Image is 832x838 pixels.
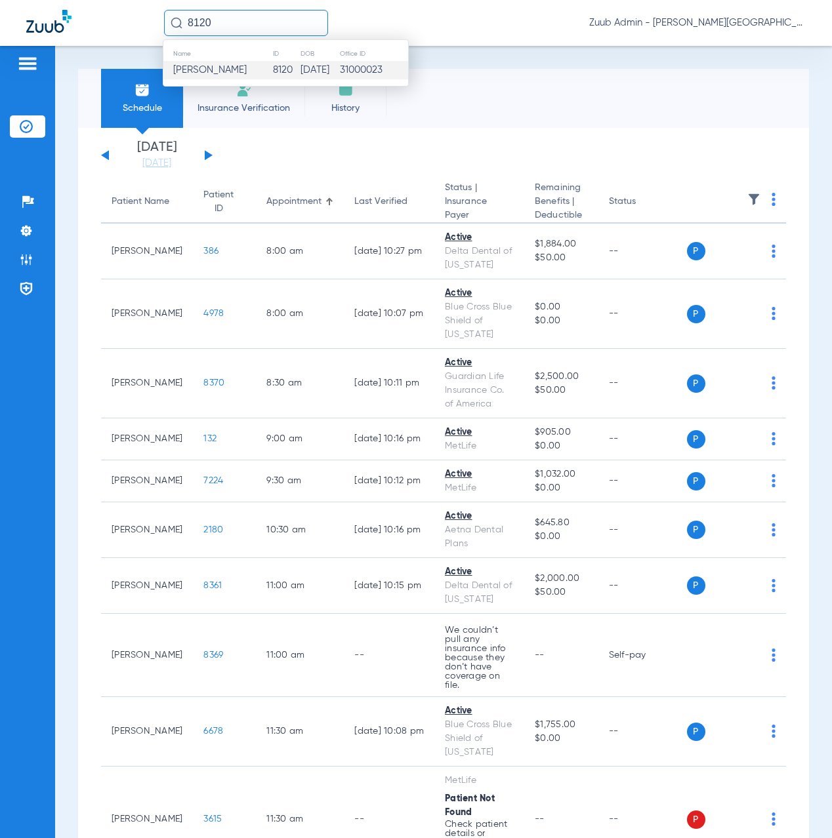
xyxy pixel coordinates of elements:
[445,579,514,607] div: Delta Dental of [US_STATE]
[203,525,223,534] span: 2180
[535,468,587,481] span: $1,032.00
[772,193,776,206] img: group-dot-blue.svg
[445,195,514,222] span: Insurance Payer
[101,224,193,279] td: [PERSON_NAME]
[445,300,514,342] div: Blue Cross Blue Shield of [US_STATE]
[354,195,424,209] div: Last Verified
[101,279,193,349] td: [PERSON_NAME]
[598,558,687,614] td: --
[256,558,344,614] td: 11:00 AM
[344,460,434,502] td: [DATE] 10:12 PM
[535,814,545,824] span: --
[772,474,776,487] img: group-dot-blue.svg
[445,509,514,523] div: Active
[101,614,193,697] td: [PERSON_NAME]
[772,648,776,662] img: group-dot-blue.svg
[535,572,587,586] span: $2,000.00
[272,47,300,61] th: ID
[256,349,344,418] td: 8:30 AM
[687,723,705,741] span: P
[747,193,760,206] img: filter.svg
[164,10,328,36] input: Search for patients
[135,82,150,98] img: Schedule
[535,384,587,397] span: $50.00
[101,502,193,558] td: [PERSON_NAME]
[101,558,193,614] td: [PERSON_NAME]
[300,47,339,61] th: DOB
[687,242,705,260] span: P
[344,224,434,279] td: [DATE] 10:27 PM
[117,157,196,170] a: [DATE]
[112,195,169,209] div: Patient Name
[445,468,514,481] div: Active
[772,812,776,826] img: group-dot-blue.svg
[772,432,776,445] img: group-dot-blue.svg
[445,565,514,579] div: Active
[171,17,182,29] img: Search Icon
[598,279,687,349] td: --
[535,300,587,314] span: $0.00
[535,237,587,251] span: $1,884.00
[598,224,687,279] td: --
[445,523,514,551] div: Aetna Dental Plans
[535,732,587,746] span: $0.00
[203,814,222,824] span: 3615
[598,460,687,502] td: --
[687,374,705,393] span: P
[687,430,705,449] span: P
[687,472,705,490] span: P
[598,349,687,418] td: --
[344,697,434,767] td: [DATE] 10:08 PM
[193,102,295,115] span: Insurance Verification
[338,82,354,98] img: History
[535,209,587,222] span: Deductible
[101,460,193,502] td: [PERSON_NAME]
[17,56,38,71] img: hamburger-icon
[344,558,434,614] td: [DATE] 10:15 PM
[272,61,300,79] td: 8120
[344,418,434,460] td: [DATE] 10:16 PM
[203,650,223,660] span: 8369
[434,181,524,224] th: Status |
[535,530,587,544] span: $0.00
[445,287,514,300] div: Active
[445,626,514,690] p: We couldn’t pull any insurance info because they don’t have coverage on file.
[203,309,224,318] span: 4978
[445,794,495,817] span: Patient Not Found
[535,251,587,265] span: $50.00
[445,481,514,495] div: MetLife
[535,426,587,439] span: $905.00
[445,231,514,245] div: Active
[772,307,776,320] img: group-dot-blue.svg
[445,245,514,272] div: Delta Dental of [US_STATE]
[598,697,687,767] td: --
[236,82,252,98] img: Manual Insurance Verification
[203,581,222,590] span: 8361
[111,102,173,115] span: Schedule
[535,650,545,660] span: --
[256,502,344,558] td: 10:30 AM
[687,305,705,323] span: P
[117,141,196,170] li: [DATE]
[344,614,434,697] td: --
[339,47,408,61] th: Office ID
[598,181,687,224] th: Status
[203,247,218,256] span: 386
[339,61,408,79] td: 31000023
[203,727,223,736] span: 6678
[26,10,72,33] img: Zuub Logo
[256,224,344,279] td: 8:00 AM
[772,523,776,536] img: group-dot-blue.svg
[112,195,182,209] div: Patient Name
[445,356,514,370] div: Active
[535,718,587,732] span: $1,755.00
[772,245,776,258] img: group-dot-blue.svg
[256,418,344,460] td: 9:00 AM
[535,586,587,599] span: $50.00
[445,439,514,453] div: MetLife
[524,181,598,224] th: Remaining Benefits |
[445,426,514,439] div: Active
[344,349,434,418] td: [DATE] 10:11 PM
[445,774,514,788] div: MetLife
[101,697,193,767] td: [PERSON_NAME]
